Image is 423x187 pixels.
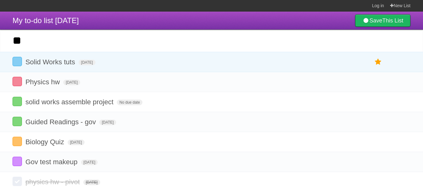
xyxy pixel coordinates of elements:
span: [DATE] [99,120,116,125]
label: Done [13,97,22,106]
span: No due date [117,100,142,105]
span: [DATE] [63,80,80,85]
span: physics hw - pivot [25,178,81,186]
label: Done [13,157,22,166]
span: [DATE] [68,140,85,145]
span: [DATE] [83,180,100,185]
b: This List [382,17,403,24]
label: Done [13,137,22,146]
label: Done [13,57,22,66]
span: Physics hw [25,78,61,86]
span: Biology Quiz [25,138,66,146]
span: solid works assemble project [25,98,115,106]
label: Done [13,177,22,186]
span: Gov test makeup [25,158,79,166]
span: Solid Works tuts [25,58,77,66]
a: SaveThis List [355,14,410,27]
span: My to-do list [DATE] [13,16,79,25]
span: [DATE] [81,160,98,165]
label: Star task [372,57,384,67]
span: Guided Readings - gov [25,118,97,126]
label: Done [13,117,22,126]
span: [DATE] [79,60,95,65]
label: Done [13,77,22,86]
